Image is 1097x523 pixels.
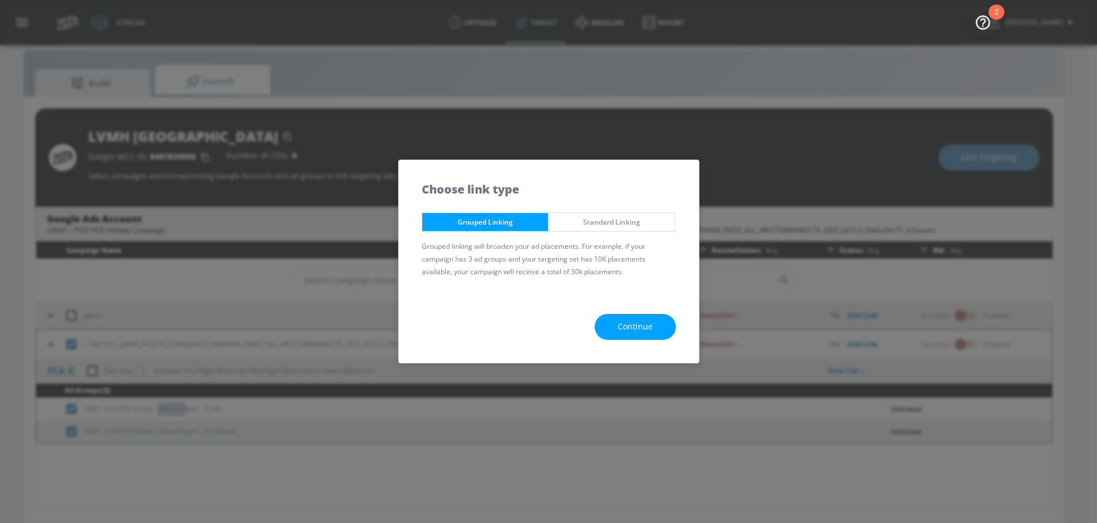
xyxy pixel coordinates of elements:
span: Standard Linking [557,216,666,228]
h5: Choose link type [422,183,519,195]
span: Continue [618,320,653,334]
span: Grouped Linking [431,216,540,228]
button: Grouped Linking [422,213,549,232]
p: Grouped linking will broaden your ad placements. For example, if your campaign has 3 ad groups an... [422,240,676,278]
button: Standard Linking [548,213,675,232]
button: Open Resource Center, 2 new notifications [967,6,999,38]
div: 2 [994,12,998,27]
button: Continue [595,314,676,340]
